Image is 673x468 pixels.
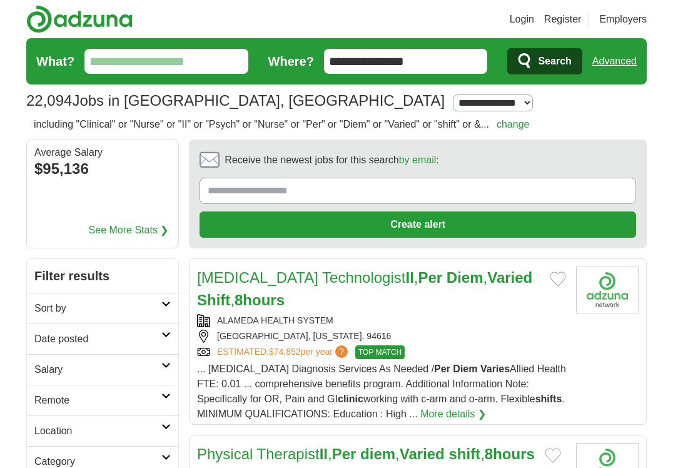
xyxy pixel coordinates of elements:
a: Sort by [27,293,178,323]
a: [MEDICAL_DATA] TechnologistII,Per Diem,Varied Shift,8hours [197,269,532,308]
strong: 8hours [235,292,285,308]
strong: Varied [400,445,445,462]
strong: Shift [197,292,230,308]
button: Add to favorite jobs [545,448,561,463]
a: Location [27,415,178,446]
strong: Per [332,445,357,462]
div: ALAMEDA HEALTH SYSTEM [197,314,566,327]
a: change [497,119,530,130]
span: $74,852 [269,347,301,357]
a: ESTIMATED:$74,852per year? [217,345,350,359]
strong: Per [434,364,450,374]
a: More details ❯ [420,407,486,422]
span: ? [335,345,348,358]
h2: Sort by [34,301,161,316]
a: Date posted [27,323,178,354]
strong: II [405,269,413,286]
strong: shifts [535,394,562,404]
strong: Varied [487,269,532,286]
strong: clinic [338,394,363,404]
h2: Salary [34,362,161,377]
a: Remote [27,385,178,415]
label: Where? [268,52,314,71]
strong: Diem [453,364,477,374]
strong: Per [418,269,442,286]
button: Create alert [200,211,636,238]
img: Adzuna logo [26,5,133,33]
h2: Location [34,424,161,439]
div: $95,136 [34,158,171,180]
a: Register [544,12,582,27]
h2: Filter results [27,259,178,293]
label: What? [36,52,74,71]
a: Login [510,12,534,27]
a: by email [399,155,437,165]
button: Add to favorite jobs [550,272,566,287]
span: Search [538,49,571,74]
a: Employers [599,12,647,27]
h2: Remote [34,393,161,408]
span: TOP MATCH [355,345,405,359]
div: Average Salary [34,148,171,158]
strong: Varies [480,364,510,374]
strong: 8hours [485,445,535,462]
strong: II [320,445,328,462]
span: Receive the newest jobs for this search : [225,153,438,168]
h2: Date posted [34,332,161,347]
a: Salary [27,354,178,385]
strong: shift [448,445,480,462]
a: See More Stats ❯ [89,223,169,238]
h2: including "Clinical" or "Nurse" or "II" or "Psych" or "Nurse" or "Per" or "Diem" or "Varied" or "... [34,117,529,132]
strong: Diem [447,269,483,286]
span: 22,094 [26,89,72,112]
h1: Jobs in [GEOGRAPHIC_DATA], [GEOGRAPHIC_DATA] [26,92,445,109]
img: Company logo [576,267,639,313]
a: Physical TherapistII,Per diem,Varied shift,8hours [197,445,535,462]
strong: diem [360,445,395,462]
span: ... [MEDICAL_DATA] Diagnosis Services As Needed / Allied Health FTE: 0.01 ... comprehensive benef... [197,364,566,419]
a: Advanced [592,49,637,74]
button: Search [507,48,582,74]
div: [GEOGRAPHIC_DATA], [US_STATE], 94616 [197,330,566,343]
